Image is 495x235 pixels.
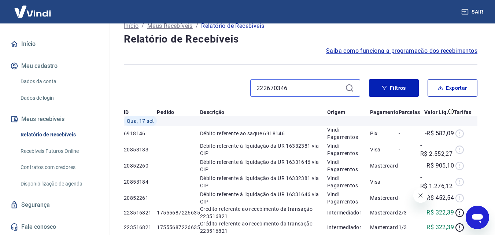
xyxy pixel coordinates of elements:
p: / [196,22,198,30]
p: Relatório de Recebíveis [201,22,264,30]
p: - [399,178,420,186]
p: 1/3 [399,224,420,231]
p: Mastercard [370,162,399,169]
p: - [399,130,420,137]
a: Saiba como funciona a programação dos recebimentos [326,47,477,55]
p: -R$ 2.552,27 [420,141,454,158]
p: / [141,22,144,30]
a: Meus Recebíveis [147,22,193,30]
p: 20853183 [124,146,157,153]
p: Crédito referente ao recebimento da transação 223516821 [200,220,327,235]
p: Débito referente à liquidação da UR 16332381 via CIP [200,175,327,189]
a: Recebíveis Futuros Online [18,144,101,159]
input: Busque pelo número do pedido [256,82,342,93]
a: Disponibilização de agenda [18,176,101,191]
p: Débito referente à liquidação da UR 16331646 via CIP [200,191,327,205]
p: Pagamento [370,109,399,116]
iframe: Fechar mensagem [413,188,428,203]
p: 20853184 [124,178,157,186]
button: Sair [460,5,486,19]
span: Olá! Precisa de ajuda? [4,5,62,11]
iframe: Botão para abrir a janela de mensagens [466,206,489,229]
span: Qua, 17 set [127,117,154,125]
p: Tarifas [454,109,472,116]
h4: Relatório de Recebíveis [124,32,477,47]
p: Débito referente ao saque 6918146 [200,130,327,137]
p: 20852260 [124,162,157,169]
p: Pedido [157,109,174,116]
a: Dados de login [18,91,101,106]
p: Mastercard [370,224,399,231]
p: -R$ 1.276,12 [420,173,454,191]
p: Parcelas [399,109,420,116]
p: Mastercard [370,209,399,216]
p: Débito referente à liquidação da UR 16332381 via CIP [200,142,327,157]
p: - [399,146,420,153]
p: -R$ 582,09 [425,129,454,138]
p: Vindi Pagamentos [327,126,370,141]
p: Origem [327,109,345,116]
p: R$ 322,39 [426,223,454,232]
p: Mastercard [370,194,399,202]
p: Valor Líq. [424,109,448,116]
p: - [399,194,420,202]
p: 17555687226635 [157,224,200,231]
a: Relatório de Recebíveis [18,127,101,142]
p: - [399,162,420,169]
button: Filtros [369,79,419,97]
button: Meus recebíveis [9,111,101,127]
p: 223516821 [124,224,157,231]
p: 6918146 [124,130,157,137]
p: Crédito referente ao recebimento da transação 223516821 [200,205,327,220]
p: Vindi Pagamentos [327,191,370,205]
p: 223516821 [124,209,157,216]
p: Descrição [200,109,225,116]
p: Pix [370,130,399,137]
p: ID [124,109,129,116]
p: 20852261 [124,194,157,202]
p: 17555687226635 [157,209,200,216]
p: Intermediador [327,224,370,231]
p: Vindi Pagamentos [327,175,370,189]
a: Segurança [9,197,101,213]
button: Exportar [428,79,477,97]
a: Contratos com credores [18,160,101,175]
p: Vindi Pagamentos [327,142,370,157]
p: Vindi Pagamentos [327,158,370,173]
img: Vindi [9,0,56,23]
button: Meu cadastro [9,58,101,74]
p: 2/3 [399,209,420,216]
p: Intermediador [327,209,370,216]
a: Início [124,22,138,30]
a: Início [9,36,101,52]
p: Visa [370,178,399,186]
p: Débito referente à liquidação da UR 16331646 via CIP [200,158,327,173]
a: Dados da conta [18,74,101,89]
p: -R$ 905,10 [425,161,454,170]
a: Fale conosco [9,219,101,235]
p: R$ 322,39 [426,208,454,217]
p: Visa [370,146,399,153]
